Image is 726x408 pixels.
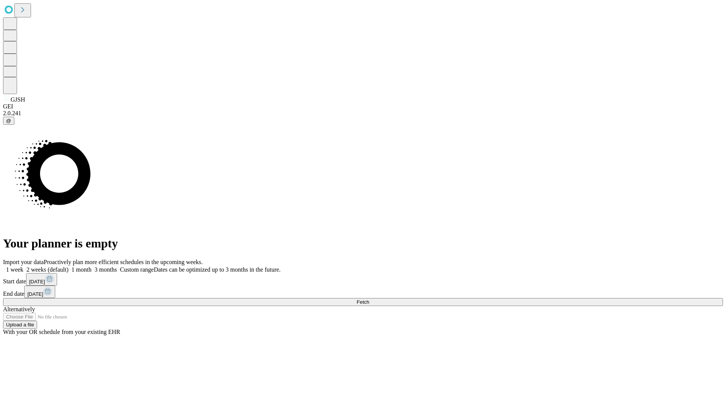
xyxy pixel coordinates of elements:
div: End date [3,286,723,298]
span: 3 months [95,266,117,273]
div: 2.0.241 [3,110,723,117]
button: [DATE] [24,286,55,298]
button: [DATE] [26,273,57,286]
span: With your OR schedule from your existing EHR [3,329,120,335]
div: Start date [3,273,723,286]
span: Import your data [3,259,44,265]
span: [DATE] [29,279,45,284]
span: Proactively plan more efficient schedules in the upcoming weeks. [44,259,203,265]
span: Alternatively [3,306,35,312]
span: 1 week [6,266,23,273]
span: GJSH [11,96,25,103]
span: Fetch [357,299,369,305]
h1: Your planner is empty [3,236,723,250]
span: 2 weeks (default) [26,266,68,273]
span: 1 month [71,266,92,273]
button: Fetch [3,298,723,306]
span: @ [6,118,11,124]
div: GEI [3,103,723,110]
span: Dates can be optimized up to 3 months in the future. [154,266,281,273]
span: [DATE] [27,291,43,297]
span: Custom range [120,266,154,273]
button: Upload a file [3,321,37,329]
button: @ [3,117,14,125]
